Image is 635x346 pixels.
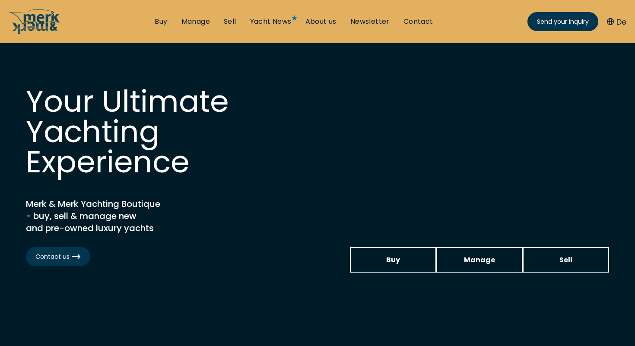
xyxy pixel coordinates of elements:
span: Sell [559,254,572,265]
span: Contact us [35,252,81,261]
span: Send your inquiry [537,17,589,26]
a: Manage [181,17,210,26]
a: Yacht News [250,17,292,26]
span: Manage [464,254,495,265]
a: Contact [403,17,433,26]
a: About us [305,17,337,26]
a: Manage [436,247,523,273]
h1: Your Ultimate Yachting Experience [26,86,285,177]
a: Sell [523,247,609,273]
h2: Merk & Merk Yachting Boutique - buy, sell & manage new and pre-owned luxury yachts [26,198,242,234]
button: De [607,16,626,28]
a: Buy [350,247,436,273]
a: Buy [155,17,167,26]
a: Send your inquiry [527,12,598,31]
a: Sell [224,17,236,26]
a: Contact us [26,247,90,266]
span: Buy [386,254,400,265]
a: Newsletter [350,17,390,26]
